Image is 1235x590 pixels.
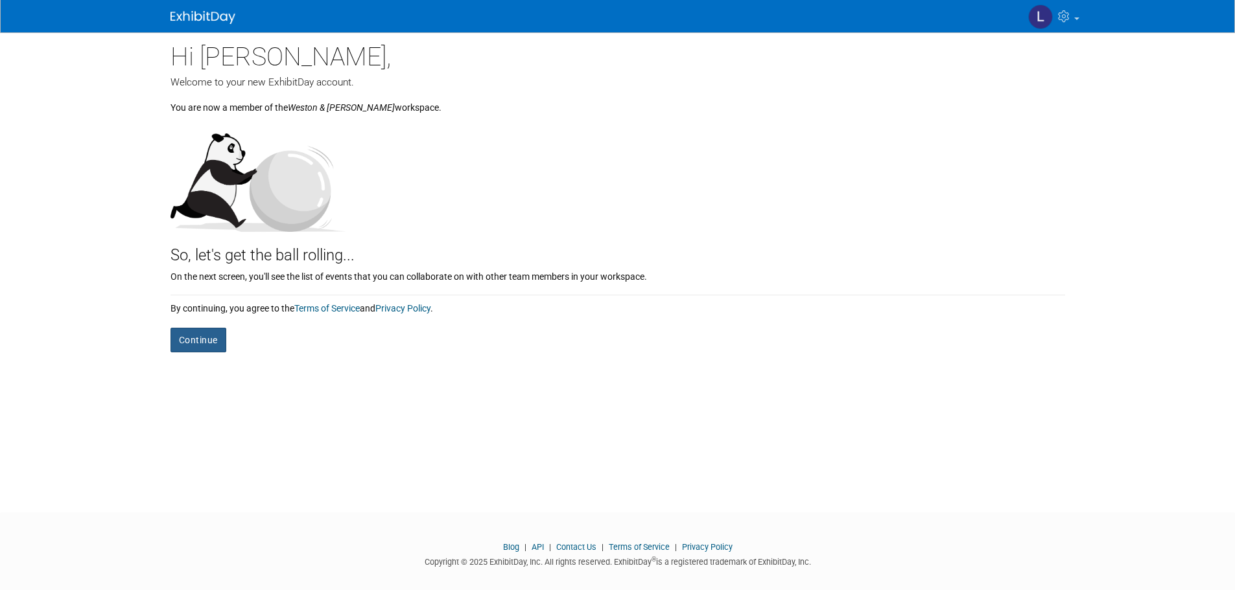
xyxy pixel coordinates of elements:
[171,267,1065,283] div: On the next screen, you'll see the list of events that you can collaborate on with other team mem...
[171,89,1065,114] div: You are now a member of the workspace.
[375,303,430,313] a: Privacy Policy
[546,542,554,552] span: |
[171,232,1065,267] div: So, let's get the ball rolling...
[672,542,680,552] span: |
[598,542,607,552] span: |
[682,542,733,552] a: Privacy Policy
[171,75,1065,89] div: Welcome to your new ExhibitDay account.
[609,542,670,552] a: Terms of Service
[171,120,346,232] img: Let's get the ball rolling
[288,102,395,113] i: Weston & [PERSON_NAME]
[652,556,656,563] sup: ®
[556,542,596,552] a: Contact Us
[521,542,530,552] span: |
[171,295,1065,315] div: By continuing, you agree to the and .
[503,542,519,552] a: Blog
[532,542,544,552] a: API
[171,11,235,24] img: ExhibitDay
[171,32,1065,75] div: Hi [PERSON_NAME],
[1028,5,1053,29] img: Louise Koepele
[294,303,360,313] a: Terms of Service
[171,328,226,352] button: Continue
